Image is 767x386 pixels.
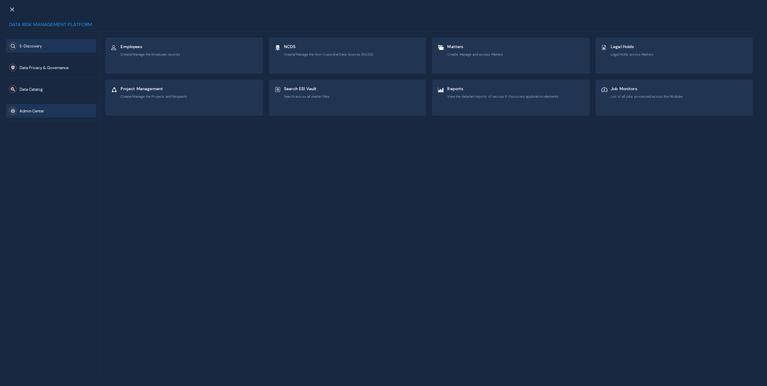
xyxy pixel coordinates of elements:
span: Data Catalog [20,87,43,92]
span: Employees [121,44,180,49]
button: Admin Center [6,104,96,118]
span: Search across all matter files [284,94,329,99]
button: Data Catalog [6,82,96,96]
button: Data Privacy & Governance [6,61,96,74]
div: Data Risk Management Platform [6,21,755,32]
span: Legal Holds [611,44,653,49]
span: Create/Manage the Employee records [121,52,180,57]
button: E-Discovery [6,39,96,53]
span: Legal Holds across Matters [611,52,653,57]
span: Admin Center [20,109,44,114]
span: E-Discovery [20,44,42,49]
span: Job Monitors [611,86,683,91]
span: NCDS [284,44,373,49]
span: Create, Manage and access Matters [447,52,503,57]
span: Project Management [121,86,187,91]
span: Matters [447,44,503,49]
span: Create/Manage the Projects and Requests [121,94,187,99]
span: Data Privacy & Governance [20,65,69,70]
span: Search ESI Vault [284,86,329,91]
span: View the detailed reports of various E-Discovery application elements [447,94,558,99]
span: Create/Manage the Non-Custodial Data Sources (NCDS) [284,52,373,57]
span: List of all jobs processed across the Modules [611,94,683,99]
span: Reports [447,86,558,91]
